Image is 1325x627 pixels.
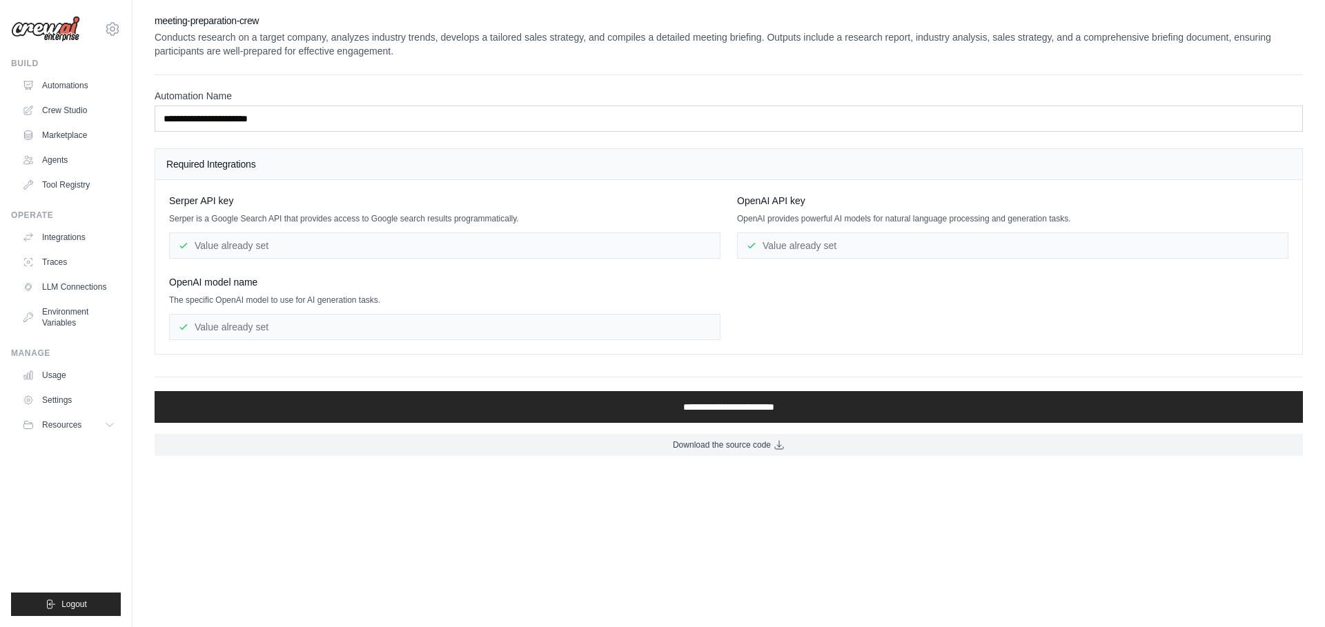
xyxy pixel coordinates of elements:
button: Logout [11,593,121,616]
a: Download the source code [155,434,1303,456]
div: Value already set [737,232,1288,259]
div: Operate [11,210,121,221]
a: Agents [17,149,121,171]
h4: Required Integrations [166,157,1291,171]
p: Conducts research on a target company, analyzes industry trends, develops a tailored sales strate... [155,30,1303,58]
h2: meeting-preparation-crew [155,14,1303,28]
span: Logout [61,599,87,610]
a: Usage [17,364,121,386]
p: Serper is a Google Search API that provides access to Google search results programmatically. [169,213,720,224]
div: Manage [11,348,121,359]
a: Crew Studio [17,99,121,121]
span: Resources [42,419,81,430]
a: Marketplace [17,124,121,146]
button: Resources [17,414,121,436]
div: Build [11,58,121,69]
a: Settings [17,389,121,411]
a: LLM Connections [17,276,121,298]
a: Tool Registry [17,174,121,196]
img: Logo [11,16,80,42]
span: Download the source code [673,439,771,450]
span: Serper API key [169,194,233,208]
a: Integrations [17,226,121,248]
div: Value already set [169,314,720,340]
span: OpenAI API key [737,194,805,208]
a: Traces [17,251,121,273]
label: Automation Name [155,89,1303,103]
div: Value already set [169,232,720,259]
span: OpenAI model name [169,275,257,289]
a: Environment Variables [17,301,121,334]
p: OpenAI provides powerful AI models for natural language processing and generation tasks. [737,213,1288,224]
p: The specific OpenAI model to use for AI generation tasks. [169,295,720,306]
a: Automations [17,74,121,97]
